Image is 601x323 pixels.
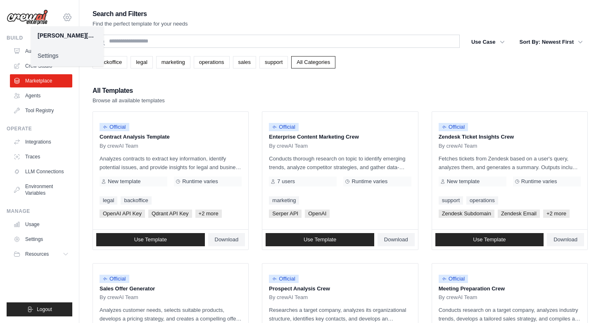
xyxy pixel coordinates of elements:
p: Analyzes contracts to extract key information, identify potential issues, and provide insights fo... [100,154,242,172]
span: Download [384,236,408,243]
span: Serper API [269,210,302,218]
span: Runtime varies [182,178,218,185]
span: Official [269,275,299,283]
span: +2 more [543,210,570,218]
p: Zendesk Ticket Insights Crew [439,133,581,141]
span: Logout [37,306,52,313]
span: By crewAI Team [100,294,138,301]
p: Analyzes customer needs, selects suitable products, develops a pricing strategy, and creates a co... [100,306,242,323]
a: support [439,196,463,205]
a: Automations [10,45,72,58]
button: Use Case [466,35,510,50]
a: Traces [10,150,72,163]
a: Use Template [435,233,544,246]
span: By crewAI Team [269,294,308,301]
a: Usage [10,218,72,231]
img: Logo [7,9,48,25]
a: Marketplace [10,74,72,87]
button: Resources [10,248,72,261]
span: Use Template [304,236,336,243]
a: legal [131,56,152,68]
span: Use Template [134,236,167,243]
a: backoffice [121,196,151,205]
span: By crewAI Team [439,294,477,301]
span: Zendesk Subdomain [439,210,494,218]
span: By crewAI Team [100,143,138,149]
button: Sort By: Newest First [515,35,588,50]
a: LLM Connections [10,165,72,178]
span: Zendesk Email [498,210,540,218]
p: Meeting Preparation Crew [439,285,581,293]
a: marketing [156,56,190,68]
a: operations [466,196,498,205]
span: Download [553,236,577,243]
div: Operate [7,125,72,132]
span: By crewAI Team [439,143,477,149]
div: [PERSON_NAME][EMAIL_ADDRESS][PERSON_NAME][DOMAIN_NAME] [38,31,97,40]
span: 7 users [277,178,295,185]
span: +2 more [195,210,222,218]
p: Contract Analysis Template [100,133,242,141]
span: New template [447,178,480,185]
span: Official [100,123,129,131]
span: Download [215,236,239,243]
p: Researches a target company, analyzes its organizational structure, identifies key contacts, and ... [269,306,411,323]
span: Official [269,123,299,131]
button: Logout [7,302,72,316]
p: Sales Offer Generator [100,285,242,293]
p: Browse all available templates [93,97,165,105]
div: Build [7,35,72,41]
span: OpenAI [305,210,330,218]
span: By crewAI Team [269,143,308,149]
p: Conducts research on a target company, analyzes industry trends, develops a tailored sales strate... [439,306,581,323]
a: Settings [31,48,104,63]
span: Official [100,275,129,283]
span: Resources [25,251,49,257]
span: OpenAI API Key [100,210,145,218]
a: Crew Studio [10,59,72,73]
a: Tool Registry [10,104,72,117]
p: Conducts thorough research on topic to identify emerging trends, analyze competitor strategies, a... [269,154,411,172]
a: Agents [10,89,72,102]
p: Find the perfect template for your needs [93,20,188,28]
a: Settings [10,233,72,246]
a: Environment Variables [10,180,72,200]
span: Runtime varies [521,178,557,185]
span: Qdrant API Key [148,210,192,218]
span: Official [439,123,468,131]
span: Use Template [473,236,506,243]
a: legal [100,196,117,205]
p: Fetches tickets from Zendesk based on a user's query, analyzes them, and generates a summary. Out... [439,154,581,172]
div: Manage [7,208,72,215]
p: Enterprise Content Marketing Crew [269,133,411,141]
h2: Search and Filters [93,8,188,20]
a: Use Template [266,233,374,246]
a: support [259,56,288,68]
h2: All Templates [93,85,165,97]
a: backoffice [93,56,127,68]
a: Download [378,233,415,246]
a: operations [194,56,230,68]
span: Official [439,275,468,283]
a: Integrations [10,135,72,149]
a: marketing [269,196,299,205]
span: New template [108,178,140,185]
a: Download [208,233,245,246]
p: Prospect Analysis Crew [269,285,411,293]
a: sales [233,56,256,68]
span: Runtime varies [352,178,387,185]
a: Use Template [96,233,205,246]
a: Download [547,233,584,246]
a: All Categories [291,56,335,68]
